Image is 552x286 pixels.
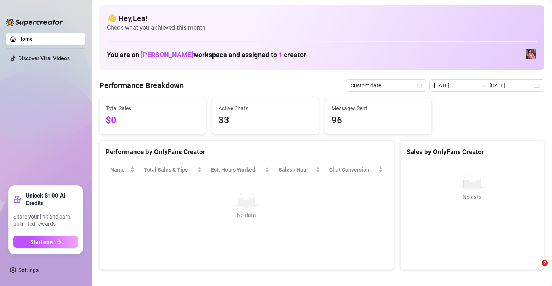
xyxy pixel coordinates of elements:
[219,113,312,128] span: 33
[407,147,538,157] div: Sales by OnlyFans Creator
[110,165,129,174] span: Name
[106,113,200,128] span: $0
[107,24,537,32] span: Check what you achieved this month
[18,55,70,61] a: Discover Viral Videos
[113,211,380,219] div: No data
[526,260,544,278] iframe: Intercom live chat
[106,104,200,112] span: Total Sales
[332,113,425,128] span: 96
[480,82,486,88] span: to
[526,49,536,59] img: Nanner
[139,162,206,177] th: Total Sales & Tips
[99,80,184,91] h4: Performance Breakdown
[6,18,63,26] img: logo-BBDzfeDw.svg
[18,36,33,42] a: Home
[106,147,388,157] div: Performance by OnlyFans Creator
[26,192,78,207] strong: Unlock $100 AI Credits
[56,239,62,244] span: arrow-right
[278,51,282,59] span: 1
[13,236,78,248] button: Start nowarrow-right
[274,162,325,177] th: Sales / Hour
[13,213,78,228] span: Share your link and earn unlimited rewards
[107,51,306,59] h1: You are on workspace and assigned to creator
[434,81,477,90] input: Start date
[141,51,193,59] span: [PERSON_NAME]
[144,165,196,174] span: Total Sales & Tips
[30,239,53,245] span: Start now
[329,165,377,174] span: Chat Conversion
[351,80,422,91] span: Custom date
[278,165,314,174] span: Sales / Hour
[219,104,312,112] span: Active Chats
[106,162,139,177] th: Name
[13,196,21,203] span: gift
[542,260,548,266] span: 2
[489,81,533,90] input: End date
[410,193,535,201] div: No data
[18,267,39,273] a: Settings
[332,104,425,112] span: Messages Sent
[325,162,387,177] th: Chat Conversion
[107,13,537,24] h4: 👋 Hey, Lea !
[417,83,422,88] span: calendar
[211,165,263,174] div: Est. Hours Worked
[480,82,486,88] span: swap-right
